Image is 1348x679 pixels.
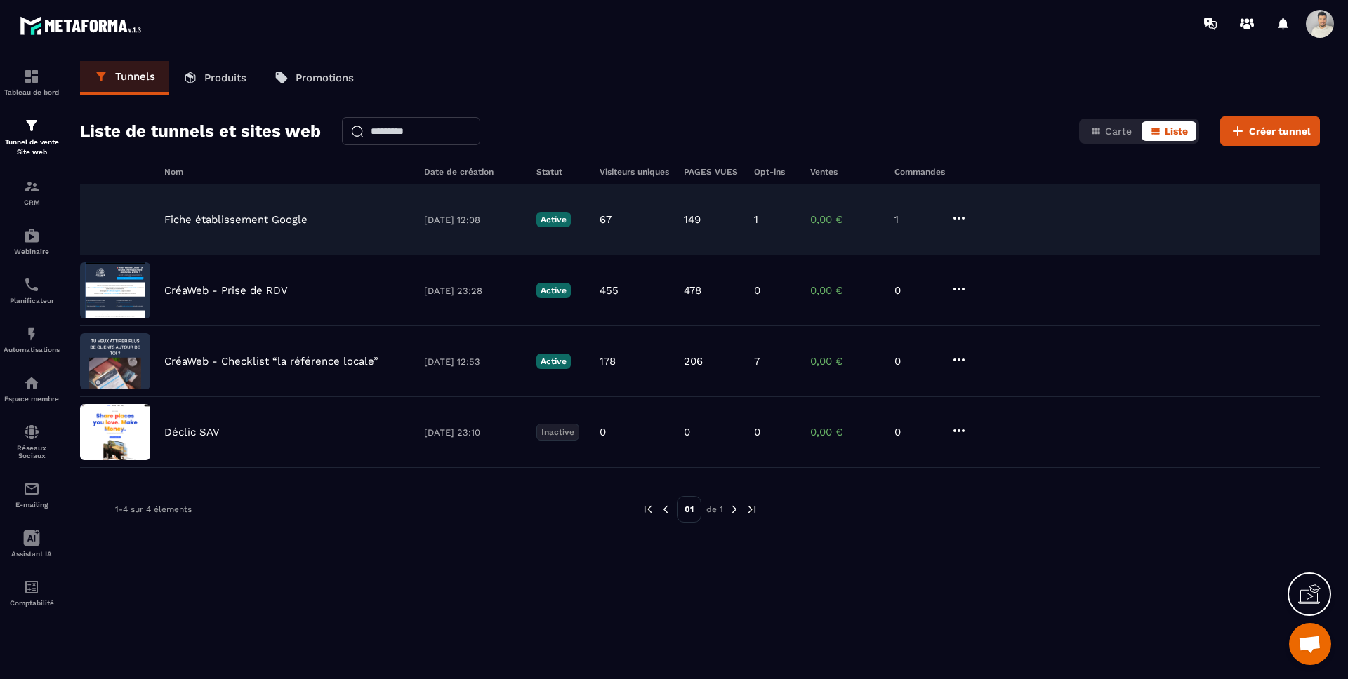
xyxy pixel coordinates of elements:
img: automations [23,375,40,391]
p: 0,00 € [810,355,880,368]
p: 1-4 sur 4 éléments [115,504,192,514]
p: 0,00 € [810,213,880,226]
p: 0,00 € [810,426,880,438]
p: 1 [754,213,758,226]
h6: Commandes [894,167,945,177]
img: prev [642,503,654,516]
img: formation [23,178,40,195]
p: Espace membre [4,395,60,403]
p: 7 [754,355,760,368]
p: Tunnel de vente Site web [4,137,60,157]
a: emailemailE-mailing [4,470,60,519]
p: Promotions [296,72,354,84]
p: Active [536,354,571,369]
p: [DATE] 23:28 [424,285,522,296]
p: Active [536,283,571,298]
p: E-mailing [4,501,60,509]
img: prev [659,503,672,516]
p: 178 [600,355,616,368]
p: Tunnels [115,70,155,83]
p: Inactive [536,424,579,441]
a: formationformationCRM [4,168,60,217]
p: Produits [204,72,246,84]
p: 0,00 € [810,284,880,297]
h6: PAGES VUES [684,167,740,177]
img: accountant [23,579,40,596]
a: automationsautomationsWebinaire [4,217,60,266]
p: Webinaire [4,248,60,255]
p: Planificateur [4,297,60,304]
a: formationformationTableau de bord [4,58,60,107]
img: image [80,262,150,318]
img: image [80,191,124,205]
button: Créer tunnel [1220,116,1320,146]
span: Liste [1165,126,1188,137]
p: 67 [600,213,612,226]
button: Liste [1142,121,1196,141]
img: email [23,480,40,497]
p: [DATE] 12:08 [424,215,522,225]
a: Assistant IA [4,519,60,568]
img: social-network [23,424,40,441]
a: social-networksocial-networkRéseaux Sociaux [4,413,60,470]
a: formationformationTunnel de vente Site web [4,107,60,168]
img: scheduler [23,276,40,293]
a: accountantaccountantComptabilité [4,568,60,617]
a: Produits [169,61,260,95]
p: Assistant IA [4,550,60,558]
p: Déclic SAV [164,426,220,438]
p: 0 [894,426,937,438]
img: image [80,333,150,389]
p: 0 [684,426,690,438]
p: Réseaux Sociaux [4,444,60,459]
img: image [80,404,150,460]
p: 0 [894,284,937,297]
img: logo [20,13,146,39]
span: Carte [1105,126,1132,137]
img: next [728,503,741,516]
p: de 1 [706,504,723,515]
img: formation [23,68,40,85]
h2: Liste de tunnels et sites web [80,117,321,145]
a: Tunnels [80,61,169,95]
h6: Date de création [424,167,522,177]
img: automations [23,227,40,244]
p: 0 [600,426,606,438]
p: 478 [684,284,701,297]
p: 01 [677,496,701,523]
img: next [746,503,758,516]
h6: Statut [536,167,586,177]
h6: Opt-ins [754,167,796,177]
h6: Nom [164,167,410,177]
p: 206 [684,355,703,368]
div: Ouvrir le chat [1289,623,1331,665]
h6: Ventes [810,167,880,177]
h6: Visiteurs uniques [600,167,670,177]
p: CRM [4,199,60,206]
p: CréaWeb - Checklist “la référence locale” [164,355,378,368]
p: Fiche établissement Google [164,213,308,226]
p: Tableau de bord [4,88,60,96]
p: 149 [684,213,701,226]
span: Créer tunnel [1249,124,1311,138]
p: CréaWeb - Prise de RDV [164,284,288,297]
img: automations [23,325,40,342]
p: [DATE] 23:10 [424,427,522,438]
p: 455 [600,284,619,297]
img: formation [23,117,40,134]
button: Carte [1082,121,1140,141]
p: [DATE] 12:53 [424,356,522,367]
a: Promotions [260,61,368,95]
p: 0 [754,284,760,297]
p: Automatisations [4,346,60,354]
a: schedulerschedulerPlanificateur [4,266,60,315]
p: 0 [754,426,760,438]
p: Comptabilité [4,599,60,607]
p: 1 [894,213,937,226]
a: automationsautomationsEspace membre [4,364,60,413]
a: automationsautomationsAutomatisations [4,315,60,364]
p: 0 [894,355,937,368]
p: Active [536,212,571,227]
